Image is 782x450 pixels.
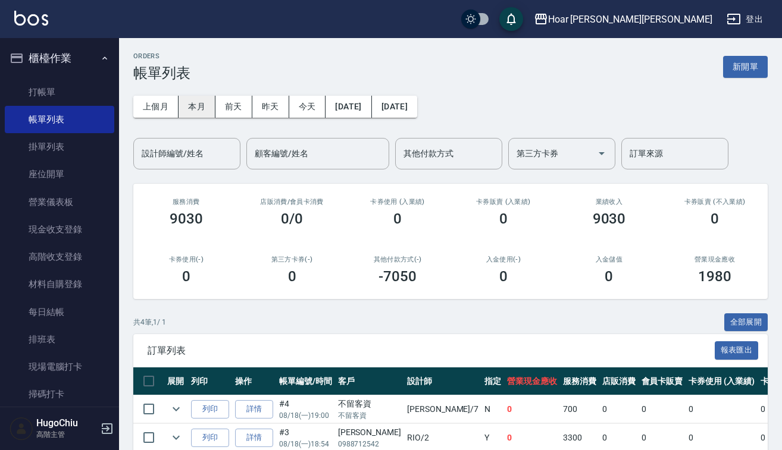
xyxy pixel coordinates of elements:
h2: 入金儲值 [571,256,648,263]
a: 座位開單 [5,161,114,188]
a: 每日結帳 [5,298,114,326]
h3: 0 [288,268,296,285]
a: 材料自購登錄 [5,270,114,298]
th: 店販消費 [599,367,639,395]
a: 排班表 [5,326,114,353]
th: 客戶 [335,367,404,395]
th: 指定 [481,367,504,395]
div: Hoar [PERSON_NAME][PERSON_NAME] [548,12,712,27]
th: 帳單編號/時間 [276,367,335,395]
a: 營業儀表板 [5,188,114,216]
button: expand row [167,400,185,418]
button: save [499,7,523,31]
h2: 業績收入 [571,198,648,206]
button: 前天 [215,96,252,118]
button: Open [592,144,611,163]
h2: ORDERS [133,52,190,60]
p: 高階主管 [36,429,97,440]
h3: 服務消費 [148,198,225,206]
h3: 0 [711,210,719,227]
button: 列印 [191,400,229,418]
a: 報表匯出 [715,344,759,355]
h2: 卡券販賣 (入業績) [465,198,542,206]
a: 詳情 [235,400,273,418]
td: 700 [560,395,599,423]
h2: 其他付款方式(-) [359,256,436,263]
th: 服務消費 [560,367,599,395]
button: 新開單 [723,56,768,78]
button: 昨天 [252,96,289,118]
th: 操作 [232,367,276,395]
td: [PERSON_NAME] /7 [404,395,481,423]
p: 不留客資 [338,410,401,421]
h3: 0 [605,268,613,285]
button: 列印 [191,429,229,447]
h2: 入金使用(-) [465,256,542,263]
div: 不留客資 [338,398,401,410]
img: Logo [14,11,48,26]
button: 今天 [289,96,326,118]
a: 高階收支登錄 [5,243,114,270]
h2: 第三方卡券(-) [254,256,331,263]
h3: 0 [499,210,508,227]
p: 08/18 (一) 19:00 [279,410,332,421]
th: 設計師 [404,367,481,395]
h3: 0 [393,210,402,227]
a: 詳情 [235,429,273,447]
button: [DATE] [326,96,371,118]
button: 全部展開 [724,313,768,332]
td: N [481,395,504,423]
p: 共 4 筆, 1 / 1 [133,317,166,328]
td: #4 [276,395,335,423]
span: 訂單列表 [148,345,715,357]
h2: 營業現金應收 [676,256,753,263]
a: 帳單列表 [5,106,114,133]
button: expand row [167,429,185,446]
a: 現場電腦打卡 [5,353,114,380]
th: 營業現金應收 [504,367,560,395]
a: 打帳單 [5,78,114,106]
button: 櫃檯作業 [5,43,114,74]
button: 登出 [722,8,768,30]
th: 會員卡販賣 [639,367,686,395]
h2: 卡券販賣 (不入業績) [676,198,753,206]
button: 報表匯出 [715,341,759,360]
h2: 卡券使用 (入業績) [359,198,436,206]
button: 上個月 [133,96,179,118]
th: 卡券使用 (入業績) [686,367,758,395]
h2: 卡券使用(-) [148,256,225,263]
h5: HugoChiu [36,417,97,429]
div: [PERSON_NAME] [338,426,401,439]
a: 新開單 [723,61,768,72]
p: 08/18 (一) 18:54 [279,439,332,449]
button: Hoar [PERSON_NAME][PERSON_NAME] [529,7,717,32]
p: 0988712542 [338,439,401,449]
th: 展開 [164,367,188,395]
td: 0 [686,395,758,423]
td: 0 [639,395,686,423]
h3: 0/0 [281,210,303,227]
h3: 0 [182,268,190,285]
button: [DATE] [372,96,417,118]
button: 本月 [179,96,215,118]
img: Person [10,417,33,440]
a: 掃碼打卡 [5,380,114,408]
th: 列印 [188,367,232,395]
h3: 9030 [170,210,203,227]
h3: 1980 [698,268,731,285]
h3: 帳單列表 [133,65,190,81]
a: 掛單列表 [5,133,114,161]
a: 現金收支登錄 [5,216,114,243]
td: 0 [504,395,560,423]
h3: 0 [499,268,508,285]
h3: -7050 [379,268,417,285]
td: 0 [599,395,639,423]
h3: 9030 [593,210,626,227]
h2: 店販消費 /會員卡消費 [254,198,331,206]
